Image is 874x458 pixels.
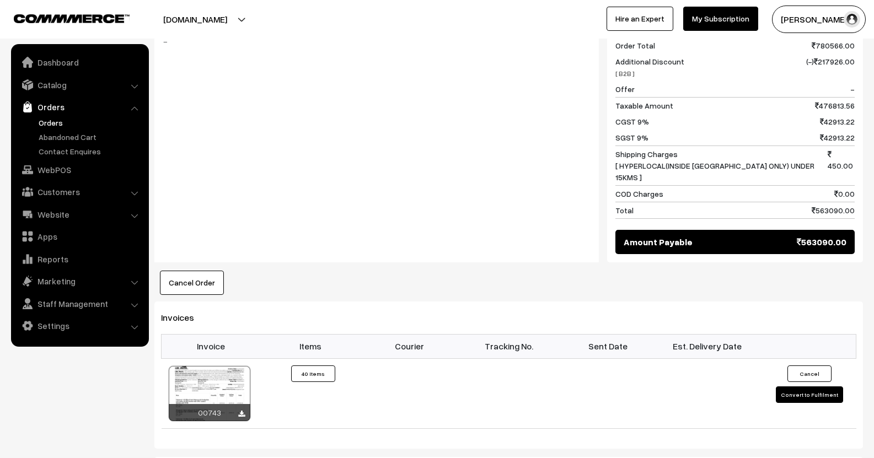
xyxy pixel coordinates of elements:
[14,97,145,117] a: Orders
[615,204,634,216] span: Total
[812,40,855,51] span: 780566.00
[14,249,145,269] a: Reports
[160,271,224,295] button: Cancel Order
[828,148,855,183] span: 450.00
[14,182,145,202] a: Customers
[772,6,866,33] button: [PERSON_NAME]
[615,132,648,143] span: SGST 9%
[169,404,250,421] div: 00743
[36,131,145,143] a: Abandoned Cart
[658,334,757,358] th: Est. Delivery Date
[14,75,145,95] a: Catalog
[14,14,130,23] img: COMMMERCE
[776,386,843,403] button: Convert to Fulfilment
[14,52,145,72] a: Dashboard
[14,11,110,24] a: COMMMERCE
[615,83,635,95] span: Offer
[624,235,693,249] span: Amount Payable
[14,204,145,224] a: Website
[615,188,663,200] span: COD Charges
[14,160,145,180] a: WebPOS
[14,316,145,336] a: Settings
[615,56,684,79] span: Additional Discount
[812,204,855,216] span: 563090.00
[820,132,855,143] span: 42913.22
[14,271,145,291] a: Marketing
[14,227,145,246] a: Apps
[820,116,855,127] span: 42913.22
[36,117,145,128] a: Orders
[615,116,649,127] span: CGST 9%
[615,69,635,78] span: [ B2B ]
[291,365,335,382] button: 40 Items
[850,83,855,95] span: -
[797,235,846,249] span: 563090.00
[36,146,145,157] a: Contact Enquires
[360,334,459,358] th: Courier
[683,7,758,31] a: My Subscription
[615,100,673,111] span: Taxable Amount
[163,35,591,48] blockquote: -
[125,6,266,33] button: [DOMAIN_NAME]
[559,334,658,358] th: Sent Date
[815,100,855,111] span: 476813.56
[615,148,828,183] span: Shipping Charges [ HYPERLOCAL(INSIDE [GEOGRAPHIC_DATA] ONLY) UNDER 15KMS ]
[607,7,673,31] a: Hire an Expert
[844,11,860,28] img: user
[261,334,360,358] th: Items
[834,188,855,200] span: 0.00
[615,40,655,51] span: Order Total
[161,312,207,323] span: Invoices
[806,56,855,79] span: (-) 217926.00
[787,365,832,382] button: Cancel
[162,334,261,358] th: Invoice
[459,334,559,358] th: Tracking No.
[14,294,145,314] a: Staff Management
